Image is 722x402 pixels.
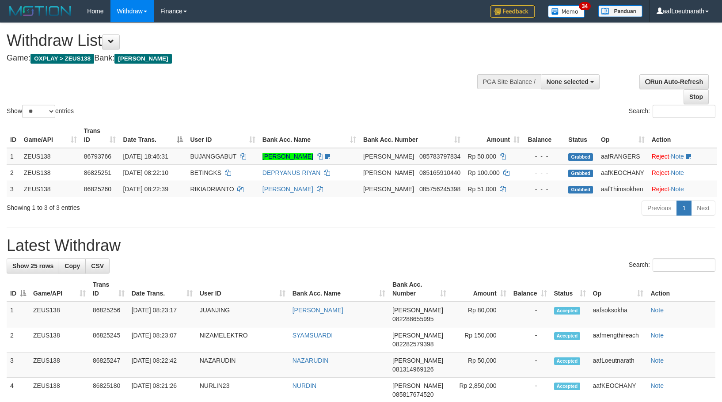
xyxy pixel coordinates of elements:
[84,169,111,176] span: 86825251
[642,201,677,216] a: Previous
[30,302,89,327] td: ZEUS138
[671,153,684,160] a: Note
[128,327,196,353] td: [DATE] 08:23:07
[89,327,128,353] td: 86825245
[30,277,89,302] th: Game/API: activate to sort column ascending
[123,186,168,193] span: [DATE] 08:22:39
[262,186,313,193] a: [PERSON_NAME]
[597,123,648,148] th: Op: activate to sort column ascending
[259,123,360,148] th: Bank Acc. Name: activate to sort column ascending
[363,186,414,193] span: [PERSON_NAME]
[650,382,664,389] a: Note
[20,181,80,197] td: ZEUS138
[648,181,717,197] td: ·
[652,186,669,193] a: Reject
[363,153,414,160] span: [PERSON_NAME]
[119,123,186,148] th: Date Trans.: activate to sort column descending
[30,327,89,353] td: ZEUS138
[648,123,717,148] th: Action
[652,169,669,176] a: Reject
[7,200,294,212] div: Showing 1 to 3 of 3 entries
[7,105,74,118] label: Show entries
[7,302,30,327] td: 1
[80,123,120,148] th: Trans ID: activate to sort column ascending
[477,74,541,89] div: PGA Site Balance /
[20,123,80,148] th: Game/API: activate to sort column ascending
[392,307,443,314] span: [PERSON_NAME]
[363,169,414,176] span: [PERSON_NAME]
[568,186,593,193] span: Grabbed
[392,391,433,398] span: Copy 085817674520 to clipboard
[30,54,94,64] span: OXPLAY > ZEUS138
[510,302,551,327] td: -
[650,357,664,364] a: Note
[568,153,593,161] span: Grabbed
[467,169,499,176] span: Rp 100.000
[389,277,450,302] th: Bank Acc. Number: activate to sort column ascending
[85,258,110,273] a: CSV
[7,237,715,254] h1: Latest Withdraw
[196,327,289,353] td: NIZAMELEKTRO
[128,302,196,327] td: [DATE] 08:23:17
[597,148,648,165] td: aafRANGERS
[541,74,600,89] button: None selected
[123,169,168,176] span: [DATE] 08:22:10
[648,164,717,181] td: ·
[648,148,717,165] td: ·
[293,357,329,364] a: NAZARUDIN
[30,353,89,378] td: ZEUS138
[490,5,535,18] img: Feedback.jpg
[548,5,585,18] img: Button%20Memo.svg
[579,2,591,10] span: 34
[629,105,715,118] label: Search:
[186,123,258,148] th: User ID: activate to sort column ascending
[510,353,551,378] td: -
[392,366,433,373] span: Copy 081314969126 to clipboard
[527,185,561,193] div: - - -
[65,262,80,269] span: Copy
[293,307,343,314] a: [PERSON_NAME]
[554,332,581,340] span: Accepted
[7,277,30,302] th: ID: activate to sort column descending
[450,302,509,327] td: Rp 80,000
[7,54,472,63] h4: Game: Bank:
[360,123,464,148] th: Bank Acc. Number: activate to sort column ascending
[467,153,496,160] span: Rp 50.000
[289,277,389,302] th: Bank Acc. Name: activate to sort column ascending
[392,341,433,348] span: Copy 082282579398 to clipboard
[392,382,443,389] span: [PERSON_NAME]
[510,277,551,302] th: Balance: activate to sort column ascending
[598,5,642,17] img: panduan.png
[7,148,20,165] td: 1
[84,186,111,193] span: 86825260
[652,153,669,160] a: Reject
[7,32,472,49] h1: Withdraw List
[554,307,581,315] span: Accepted
[59,258,86,273] a: Copy
[589,277,647,302] th: Op: activate to sort column ascending
[20,148,80,165] td: ZEUS138
[450,353,509,378] td: Rp 50,000
[20,164,80,181] td: ZEUS138
[7,327,30,353] td: 2
[597,181,648,197] td: aafThimsokhen
[419,169,460,176] span: Copy 085165910440 to clipboard
[89,353,128,378] td: 86825247
[7,4,74,18] img: MOTION_logo.png
[7,258,59,273] a: Show 25 rows
[691,201,715,216] a: Next
[527,168,561,177] div: - - -
[671,169,684,176] a: Note
[653,105,715,118] input: Search:
[589,353,647,378] td: aafLoeutnarath
[464,123,523,148] th: Amount: activate to sort column ascending
[653,258,715,272] input: Search:
[12,262,53,269] span: Show 25 rows
[293,382,316,389] a: NURDIN
[196,353,289,378] td: NAZARUDIN
[22,105,55,118] select: Showentries
[671,186,684,193] a: Note
[554,383,581,390] span: Accepted
[597,164,648,181] td: aafKEOCHANY
[91,262,104,269] span: CSV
